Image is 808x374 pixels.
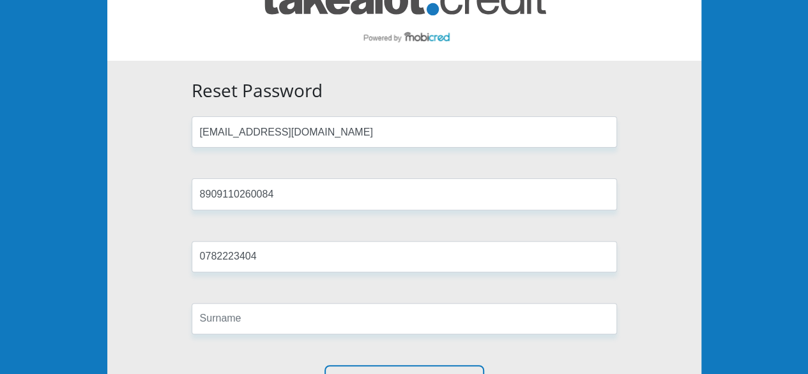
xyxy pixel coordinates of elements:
[192,303,617,334] input: Surname
[192,178,617,210] input: ID Number
[192,241,617,272] input: Cellphone Number
[192,80,617,102] h3: Reset Password
[192,116,617,148] input: Email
